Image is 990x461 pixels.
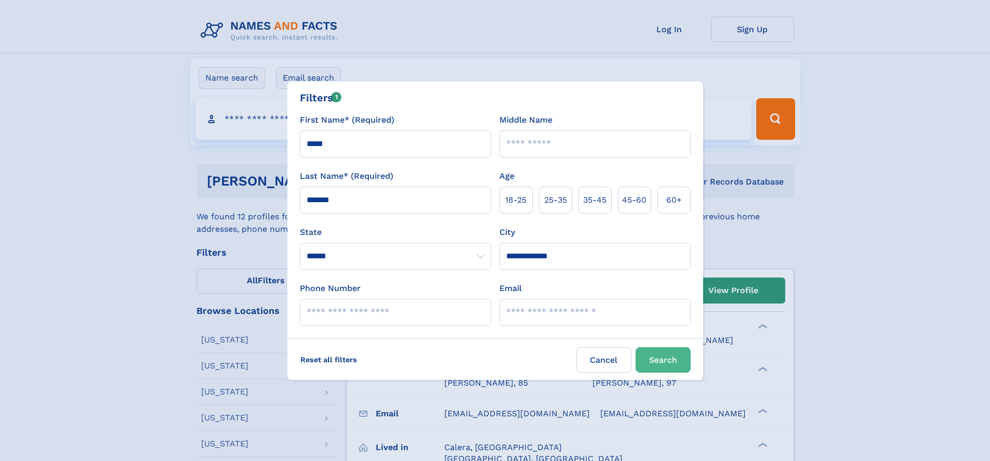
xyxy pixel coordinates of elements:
[499,282,522,295] label: Email
[505,194,526,206] span: 18‑25
[300,170,393,182] label: Last Name* (Required)
[576,347,631,373] label: Cancel
[622,194,646,206] span: 45‑60
[300,226,491,239] label: State
[300,90,342,106] div: Filters
[666,194,682,206] span: 60+
[300,114,394,126] label: First Name* (Required)
[294,347,364,372] label: Reset all filters
[544,194,567,206] span: 25‑35
[499,114,552,126] label: Middle Name
[499,170,514,182] label: Age
[499,226,515,239] label: City
[583,194,606,206] span: 35‑45
[300,282,361,295] label: Phone Number
[636,347,691,373] button: Search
